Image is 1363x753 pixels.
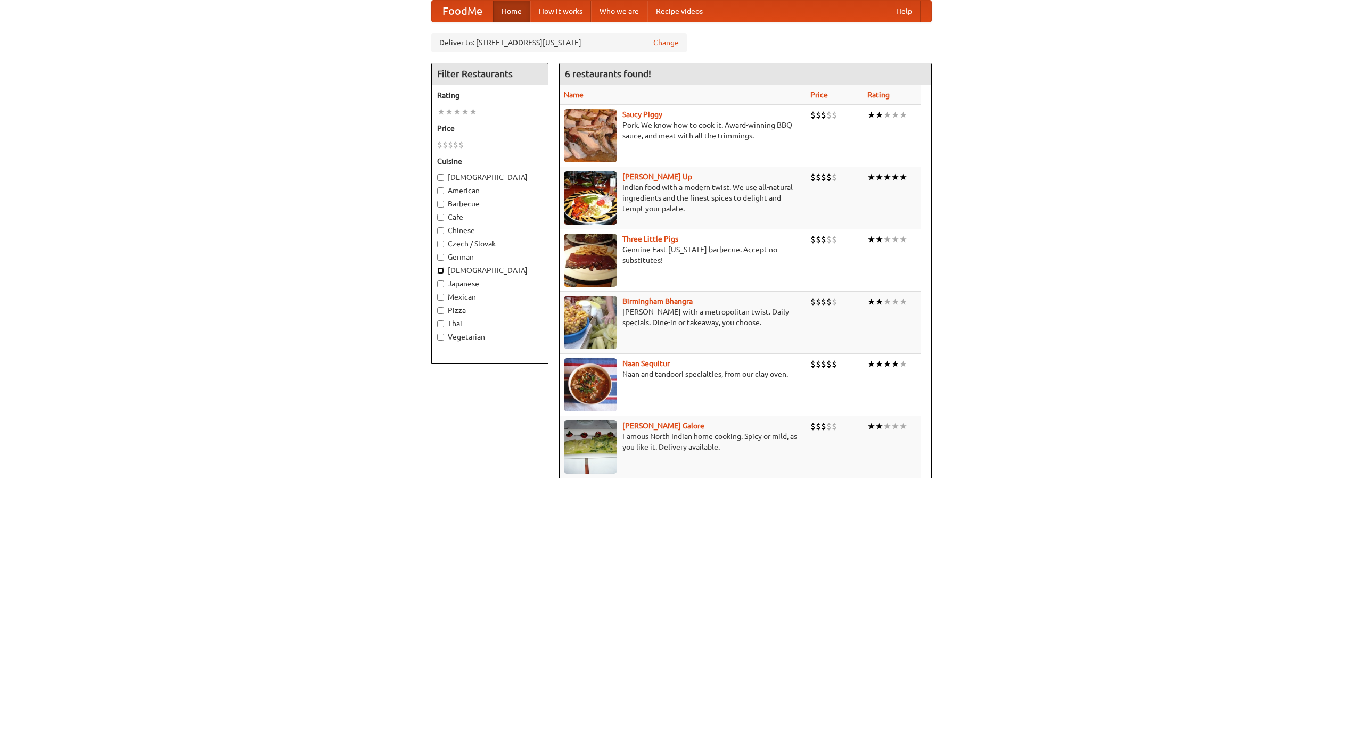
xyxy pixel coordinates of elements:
[437,252,543,262] label: German
[437,139,442,151] li: $
[622,235,678,243] b: Three Little Pigs
[816,171,821,183] li: $
[816,420,821,432] li: $
[432,63,548,85] h4: Filter Restaurants
[437,241,444,247] input: Czech / Slovak
[564,431,802,452] p: Famous North Indian home cooking. Spicy or mild, as you like it. Delivery available.
[622,172,692,181] b: [PERSON_NAME] Up
[564,244,802,266] p: Genuine East [US_STATE] barbecue. Accept no substitutes!
[437,334,444,341] input: Vegetarian
[437,123,543,134] h5: Price
[867,234,875,245] li: ★
[622,297,693,305] a: Birmingham Bhangra
[437,267,444,274] input: [DEMOGRAPHIC_DATA]
[564,182,802,214] p: Indian food with a modern twist. We use all-natural ingredients and the finest spices to delight ...
[564,307,802,328] p: [PERSON_NAME] with a metropolitan twist. Daily specials. Dine-in or takeaway, you choose.
[461,106,469,118] li: ★
[437,225,543,236] label: Chinese
[810,234,816,245] li: $
[437,318,543,329] label: Thai
[821,171,826,183] li: $
[875,109,883,121] li: ★
[867,296,875,308] li: ★
[564,369,802,379] p: Naan and tandoori specialties, from our clay oven.
[437,198,543,209] label: Barbecue
[821,420,826,432] li: $
[431,33,687,52] div: Deliver to: [STREET_ADDRESS][US_STATE]
[899,234,907,245] li: ★
[875,358,883,370] li: ★
[448,139,453,151] li: $
[437,305,543,316] label: Pizza
[867,109,875,121] li: ★
[442,139,448,151] li: $
[437,174,444,181] input: [DEMOGRAPHIC_DATA]
[899,109,907,121] li: ★
[458,139,464,151] li: $
[445,106,453,118] li: ★
[437,187,444,194] input: American
[564,234,617,287] img: littlepigs.jpg
[891,234,899,245] li: ★
[622,110,662,119] a: Saucy Piggy
[810,358,816,370] li: $
[453,106,461,118] li: ★
[437,212,543,222] label: Cafe
[432,1,493,22] a: FoodMe
[453,139,458,151] li: $
[883,358,891,370] li: ★
[832,109,837,121] li: $
[810,90,828,99] a: Price
[826,171,832,183] li: $
[530,1,591,22] a: How it works
[565,69,651,79] ng-pluralize: 6 restaurants found!
[816,358,821,370] li: $
[891,358,899,370] li: ★
[493,1,530,22] a: Home
[875,171,883,183] li: ★
[437,185,543,196] label: American
[564,120,802,141] p: Pork. We know how to cook it. Award-winning BBQ sauce, and meat with all the trimmings.
[826,109,832,121] li: $
[883,234,891,245] li: ★
[437,227,444,234] input: Chinese
[891,109,899,121] li: ★
[437,320,444,327] input: Thai
[437,294,444,301] input: Mexican
[899,358,907,370] li: ★
[622,359,670,368] a: Naan Sequitur
[564,90,584,99] a: Name
[891,420,899,432] li: ★
[867,171,875,183] li: ★
[564,109,617,162] img: saucy.jpg
[883,420,891,432] li: ★
[883,109,891,121] li: ★
[653,37,679,48] a: Change
[821,358,826,370] li: $
[875,296,883,308] li: ★
[821,109,826,121] li: $
[867,358,875,370] li: ★
[437,332,543,342] label: Vegetarian
[810,296,816,308] li: $
[437,280,444,287] input: Japanese
[875,234,883,245] li: ★
[883,171,891,183] li: ★
[469,106,477,118] li: ★
[437,292,543,302] label: Mexican
[832,171,837,183] li: $
[899,171,907,183] li: ★
[810,420,816,432] li: $
[832,296,837,308] li: $
[832,420,837,432] li: $
[591,1,647,22] a: Who we are
[821,234,826,245] li: $
[899,296,907,308] li: ★
[437,90,543,101] h5: Rating
[891,296,899,308] li: ★
[622,421,704,430] b: [PERSON_NAME] Galore
[437,201,444,208] input: Barbecue
[891,171,899,183] li: ★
